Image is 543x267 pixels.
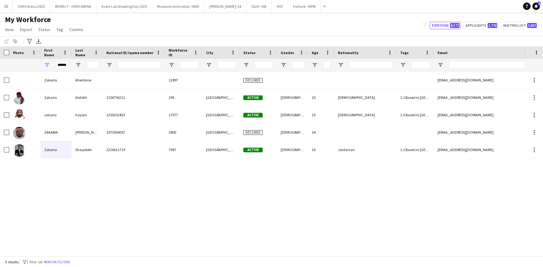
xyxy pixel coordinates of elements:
[243,113,263,117] span: Active
[5,27,14,32] span: View
[202,124,240,141] div: [GEOGRAPHIC_DATA]
[527,23,537,28] span: 2,067
[44,62,50,68] button: Open Filter Menu
[281,62,286,68] button: Open Filter Menu
[538,2,541,6] span: 4
[288,0,321,12] button: Fortune - MPW
[169,48,191,57] span: Workforce ID
[36,25,53,34] a: Status
[400,62,406,68] button: Open Filter Menu
[217,61,236,69] input: City Filter Input
[72,141,103,158] div: Shaqdeeh
[180,61,199,69] input: Workforce ID Filter Input
[75,62,81,68] button: Open Filter Menu
[463,22,499,29] button: Applicants1,776
[501,22,538,29] button: Waiting list2,067
[13,0,50,12] button: ONYX Arena 2025
[281,50,294,55] span: Gender
[243,50,255,55] span: Status
[44,48,60,57] span: First Name
[106,50,153,55] span: National ID/ Iqama number
[312,50,318,55] span: Age
[40,106,72,123] div: zakaria
[72,71,103,89] div: Aherdane
[308,124,334,141] div: 34
[50,0,96,12] button: RESPECT - ONYX ARENA
[72,124,103,141] div: [PERSON_NAME]
[243,95,263,100] span: Active
[396,106,434,123] div: 1.3 Based in [GEOGRAPHIC_DATA], 2.1 English Level = 1/3 Poor, Presentable C
[202,89,240,106] div: [GEOGRAPHIC_DATA]
[165,106,202,123] div: 17077
[55,61,68,69] input: First Name Filter Input
[277,141,308,158] div: [DEMOGRAPHIC_DATA]
[72,106,103,123] div: haylan
[13,109,26,122] img: zakaria haylan
[54,25,66,34] a: Tag
[400,50,409,55] span: Tags
[312,62,317,68] button: Open Filter Menu
[40,89,72,106] div: Zakaria
[334,141,396,158] div: Jordanian
[272,0,288,12] button: SFD
[349,61,393,69] input: Nationality Filter Input
[206,50,213,55] span: City
[308,141,334,158] div: 26
[438,50,447,55] span: Email
[202,106,240,123] div: [GEOGRAPHIC_DATA]
[277,89,308,106] div: [DEMOGRAPHIC_DATA]
[243,78,263,83] span: Declined
[323,61,330,69] input: Age Filter Input
[2,25,16,34] a: View
[106,130,125,135] span: 1073954057
[308,106,334,123] div: 25
[118,61,161,69] input: National ID/ Iqama number Filter Input
[165,141,202,158] div: 7067
[243,130,263,135] span: Declined
[169,62,174,68] button: Open Filter Menu
[450,23,460,28] span: 8,577
[67,25,86,34] a: Comms
[246,0,272,12] button: SS24 - VIB
[165,124,202,141] div: 2800
[17,25,35,34] a: Export
[40,71,72,89] div: Zakaria
[438,62,443,68] button: Open Filter Menu
[13,50,24,55] span: Photo
[13,144,26,157] img: Zakaria Shaqdeeh
[13,127,26,139] img: ZAKARIA MAJRASHI
[411,61,430,69] input: Tags Filter Input
[72,89,103,106] div: Alshikh
[488,23,497,28] span: 1,776
[396,89,434,106] div: 1.1 Based in [GEOGRAPHIC_DATA], 2.2 English Level = 2/3 Good, Presentable B
[38,27,50,32] span: Status
[338,50,358,55] span: Nationality
[308,89,334,106] div: 25
[26,38,33,45] app-action-btn: Advanced filters
[206,62,212,68] button: Open Filter Menu
[255,61,273,69] input: Status Filter Input
[106,95,125,100] span: 2156756211
[292,61,304,69] input: Gender Filter Input
[396,141,434,158] div: 1.1 Based in [GEOGRAPHIC_DATA], 2.3 English Level = 3/3 Excellent , Models - [GEOGRAPHIC_DATA] Ba...
[106,113,125,117] span: 2259232433
[87,61,99,69] input: Last Name Filter Input
[338,62,344,68] button: Open Filter Menu
[96,0,152,12] button: Event Lab Shooting Day 2025
[35,38,42,45] app-action-btn: Export XLSX
[334,106,396,123] div: [DEMOGRAPHIC_DATA]
[43,259,71,265] button: Remove filters
[277,124,308,141] div: [DEMOGRAPHIC_DATA]
[75,48,91,57] span: Last Name
[204,0,246,12] button: [PERSON_NAME] '24
[532,2,540,10] a: 4
[165,89,202,106] div: 295
[334,89,396,106] div: [DEMOGRAPHIC_DATA]
[40,141,72,158] div: Zakaria
[243,148,263,152] span: Active
[20,27,32,32] span: Export
[106,62,112,68] button: Open Filter Menu
[430,22,461,29] button: Everyone8,577
[165,71,202,89] div: 12897
[57,27,63,32] span: Tag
